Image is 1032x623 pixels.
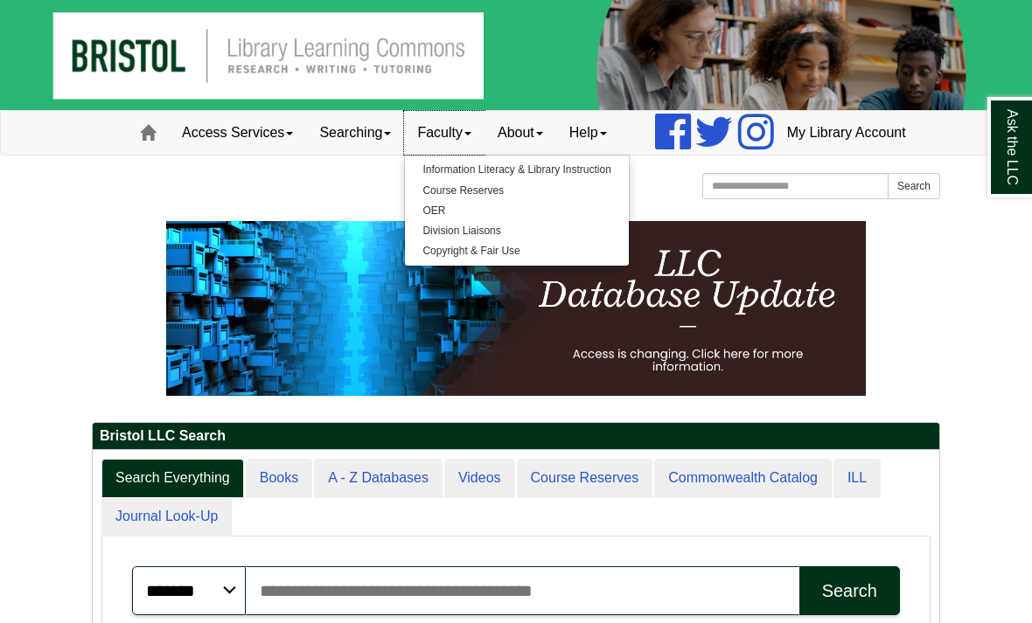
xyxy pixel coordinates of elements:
a: About [485,111,556,155]
a: Search Everything [101,459,244,498]
a: Help [556,111,620,155]
a: My Library Account [774,111,919,155]
a: Journal Look-Up [101,497,232,536]
a: Course Reserves [517,459,653,498]
a: Course Reserves [405,181,628,201]
img: HTML tutorial [166,221,866,396]
a: ILL [833,459,881,498]
a: OER [405,201,628,221]
a: Division Liaisons [405,221,628,241]
a: Copyright & Fair Use [405,241,628,261]
a: Books [246,459,312,498]
a: Access Services [169,111,306,155]
a: Faculty [404,111,485,155]
a: A - Z Databases [314,459,443,498]
a: Videos [444,459,515,498]
a: Information Literacy & Library Instruction [405,160,628,180]
button: Search [888,173,940,199]
a: Searching [306,111,404,155]
a: Commonwealth Catalog [654,459,832,498]
div: Search [822,581,877,601]
h2: Bristol LLC Search [93,423,939,450]
button: Search [799,566,900,615]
